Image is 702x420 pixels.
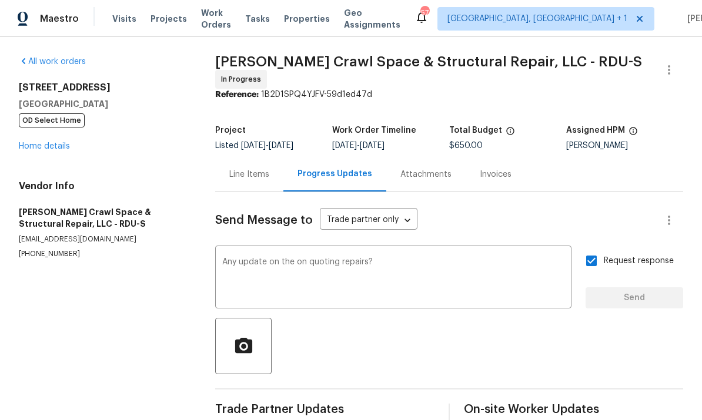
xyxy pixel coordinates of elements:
span: On-site Worker Updates [464,404,683,415]
div: Line Items [229,169,269,180]
div: 57 [420,7,429,19]
h5: Assigned HPM [566,126,625,135]
span: OD Select Home [19,113,85,127]
span: Listed [215,142,293,150]
p: [PHONE_NUMBER] [19,249,187,259]
span: Geo Assignments [344,7,400,31]
div: Attachments [400,169,452,180]
div: [PERSON_NAME] [566,142,683,150]
span: - [241,142,293,150]
span: [DATE] [360,142,385,150]
h5: Work Order Timeline [332,126,416,135]
span: [DATE] [241,142,266,150]
span: Trade Partner Updates [215,404,434,415]
span: Projects [151,13,187,25]
span: Tasks [245,15,270,23]
span: Work Orders [201,7,231,31]
span: [PERSON_NAME] Crawl Space & Structural Repair, LLC - RDU-S [215,55,642,69]
span: Properties [284,13,330,25]
span: Send Message to [215,214,313,226]
span: Request response [604,255,674,267]
span: Maestro [40,13,79,25]
a: Home details [19,142,70,150]
div: Trade partner only [320,211,417,230]
h5: Project [215,126,246,135]
span: [GEOGRAPHIC_DATA], [GEOGRAPHIC_DATA] + 1 [447,13,627,25]
b: Reference: [215,90,259,99]
span: Visits [112,13,136,25]
span: The hpm assigned to this work order. [629,126,638,142]
span: - [332,142,385,150]
h5: [PERSON_NAME] Crawl Space & Structural Repair, LLC - RDU-S [19,206,187,230]
span: In Progress [221,73,266,85]
span: The total cost of line items that have been proposed by Opendoor. This sum includes line items th... [506,126,515,142]
span: [DATE] [269,142,293,150]
h5: Total Budget [449,126,502,135]
div: Invoices [480,169,512,180]
div: 1B2D1SPQ4YJFV-59d1ed47d [215,89,683,100]
h4: Vendor Info [19,180,187,192]
h5: [GEOGRAPHIC_DATA] [19,98,187,110]
textarea: Any update on the on quoting repairs? [222,258,564,299]
span: [DATE] [332,142,357,150]
h2: [STREET_ADDRESS] [19,82,187,93]
div: Progress Updates [297,168,372,180]
p: [EMAIL_ADDRESS][DOMAIN_NAME] [19,234,187,244]
a: All work orders [19,58,86,66]
span: $650.00 [449,142,483,150]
